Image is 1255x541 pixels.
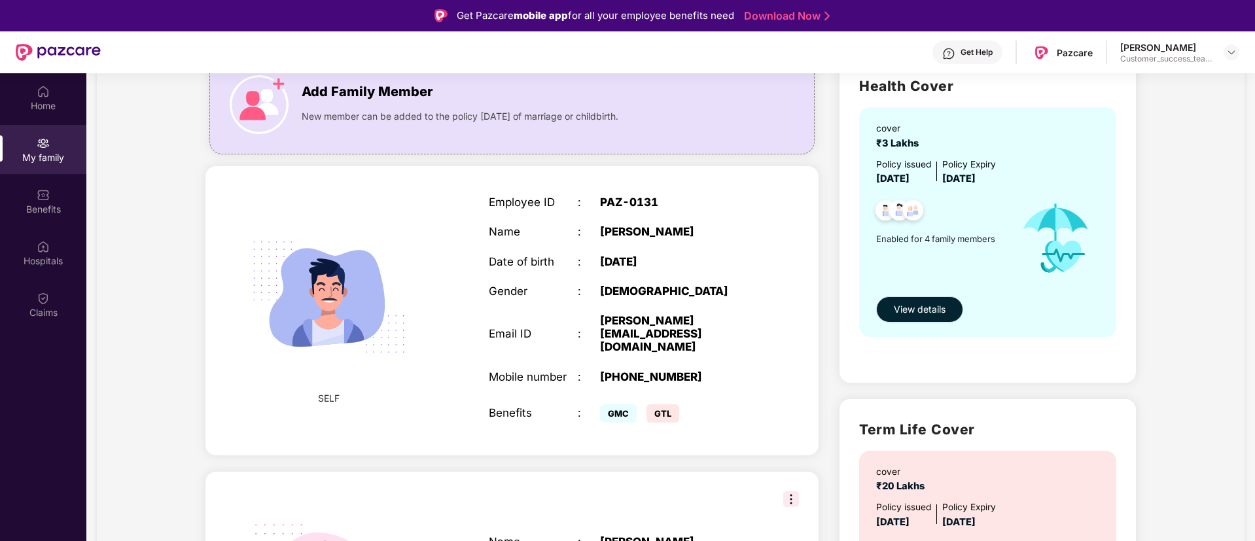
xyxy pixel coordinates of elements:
[883,196,915,228] img: svg+xml;base64,PHN2ZyB4bWxucz0iaHR0cDovL3d3dy53My5vcmcvMjAwMC9zdmciIHdpZHRoPSI0OC45NDMiIGhlaWdodD...
[961,47,993,58] div: Get Help
[1057,46,1093,59] div: Pazcare
[37,292,50,305] img: svg+xml;base64,PHN2ZyBpZD0iQ2xhaW0iIHhtbG5zPSJodHRwOi8vd3d3LnczLm9yZy8yMDAwL3N2ZyIgd2lkdGg9IjIwIi...
[942,500,996,515] div: Policy Expiry
[600,404,637,423] span: GMC
[37,137,50,150] img: svg+xml;base64,PHN2ZyB3aWR0aD0iMjAiIGhlaWdodD0iMjAiIHZpZXdCb3g9IjAgMCAyMCAyMCIgZmlsbD0ibm9uZSIgeG...
[646,404,679,423] span: GTL
[876,516,910,528] span: [DATE]
[578,196,600,209] div: :
[457,8,734,24] div: Get Pazcare for all your employee benefits need
[37,85,50,98] img: svg+xml;base64,PHN2ZyBpZD0iSG9tZSIgeG1sbnM9Imh0dHA6Ly93d3cudzMub3JnLzIwMDAvc3ZnIiB3aWR0aD0iMjAiIG...
[434,9,448,22] img: Logo
[897,196,929,228] img: svg+xml;base64,PHN2ZyB4bWxucz0iaHR0cDovL3d3dy53My5vcmcvMjAwMC9zdmciIHdpZHRoPSI0OC45NDMiIGhlaWdodD...
[514,9,568,22] strong: mobile app
[489,196,578,209] div: Employee ID
[16,44,101,61] img: New Pazcare Logo
[578,406,600,419] div: :
[489,406,578,419] div: Benefits
[489,285,578,298] div: Gender
[783,491,799,507] img: svg+xml;base64,PHN2ZyB3aWR0aD0iMzIiIGhlaWdodD0iMzIiIHZpZXdCb3g9IjAgMCAzMiAzMiIgZmlsbD0ibm9uZSIgeG...
[824,9,830,23] img: Stroke
[578,327,600,340] div: :
[870,196,902,228] img: svg+xml;base64,PHN2ZyB4bWxucz0iaHR0cDovL3d3dy53My5vcmcvMjAwMC9zdmciIHdpZHRoPSI0OC45NDMiIGhlaWdodD...
[942,173,976,184] span: [DATE]
[230,75,289,134] img: icon
[302,109,618,124] span: New member can be added to the policy [DATE] of marriage or childbirth.
[876,137,924,149] span: ₹3 Lakhs
[234,203,423,391] img: svg+xml;base64,PHN2ZyB4bWxucz0iaHR0cDovL3d3dy53My5vcmcvMjAwMC9zdmciIHdpZHRoPSIyMjQiIGhlaWdodD0iMT...
[859,75,1116,97] h2: Health Cover
[1226,47,1237,58] img: svg+xml;base64,PHN2ZyBpZD0iRHJvcGRvd24tMzJ4MzIiIHhtbG5zPSJodHRwOi8vd3d3LnczLm9yZy8yMDAwL3N2ZyIgd2...
[1008,187,1104,290] img: icon
[942,158,996,172] div: Policy Expiry
[37,240,50,253] img: svg+xml;base64,PHN2ZyBpZD0iSG9zcGl0YWxzIiB4bWxucz0iaHR0cDovL3d3dy53My5vcmcvMjAwMC9zdmciIHdpZHRoPS...
[489,370,578,383] div: Mobile number
[578,255,600,268] div: :
[876,480,930,492] span: ₹20 Lakhs
[600,196,756,209] div: PAZ-0131
[600,255,756,268] div: [DATE]
[942,516,976,528] span: [DATE]
[744,9,826,23] a: Download Now
[876,173,910,184] span: [DATE]
[876,500,931,515] div: Policy issued
[876,158,931,172] div: Policy issued
[859,419,1116,440] h2: Term Life Cover
[489,327,578,340] div: Email ID
[600,285,756,298] div: [DEMOGRAPHIC_DATA]
[942,47,955,60] img: svg+xml;base64,PHN2ZyBpZD0iSGVscC0zMngzMiIgeG1sbnM9Imh0dHA6Ly93d3cudzMub3JnLzIwMDAvc3ZnIiB3aWR0aD...
[1120,54,1212,64] div: Customer_success_team_lead
[600,314,756,354] div: [PERSON_NAME][EMAIL_ADDRESS][DOMAIN_NAME]
[600,370,756,383] div: [PHONE_NUMBER]
[489,225,578,238] div: Name
[318,391,340,406] span: SELF
[600,225,756,238] div: [PERSON_NAME]
[489,255,578,268] div: Date of birth
[578,285,600,298] div: :
[894,302,946,317] span: View details
[578,370,600,383] div: :
[876,232,1008,245] span: Enabled for 4 family members
[876,122,924,136] div: cover
[1032,43,1051,62] img: Pazcare_Logo.png
[876,465,930,480] div: cover
[302,82,433,102] span: Add Family Member
[578,225,600,238] div: :
[37,188,50,201] img: svg+xml;base64,PHN2ZyBpZD0iQmVuZWZpdHMiIHhtbG5zPSJodHRwOi8vd3d3LnczLm9yZy8yMDAwL3N2ZyIgd2lkdGg9Ij...
[1120,41,1212,54] div: [PERSON_NAME]
[876,296,963,323] button: View details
